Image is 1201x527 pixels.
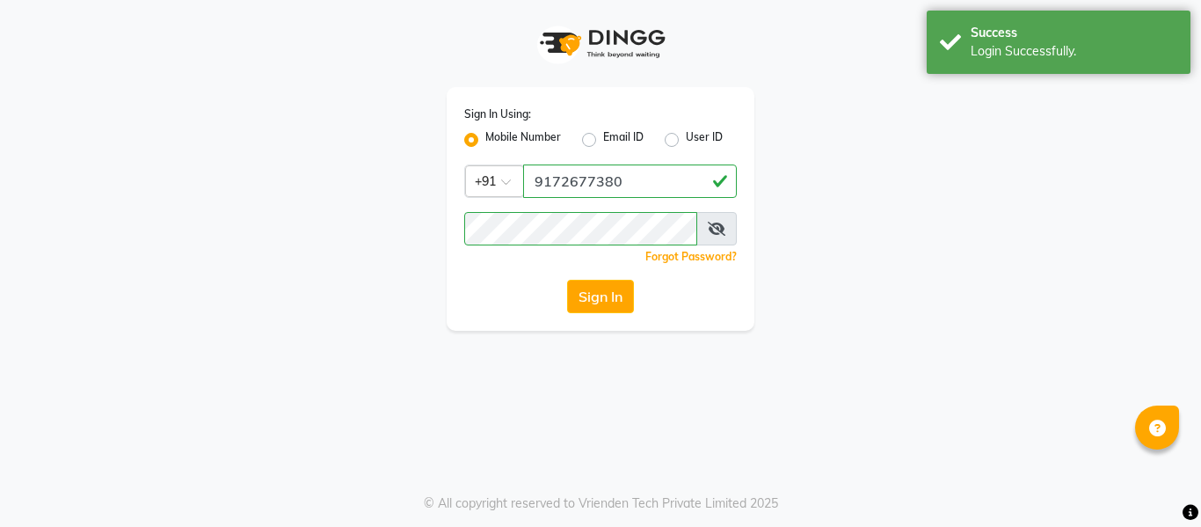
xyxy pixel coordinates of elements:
input: Username [464,212,697,245]
label: Email ID [603,129,644,150]
iframe: chat widget [1127,457,1183,509]
label: User ID [686,129,723,150]
div: Success [971,24,1177,42]
label: Sign In Using: [464,106,531,122]
div: Login Successfully. [971,42,1177,61]
input: Username [523,165,737,198]
img: logo1.svg [530,18,671,70]
label: Mobile Number [485,129,561,150]
a: Forgot Password? [645,250,737,263]
button: Sign In [567,280,634,313]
